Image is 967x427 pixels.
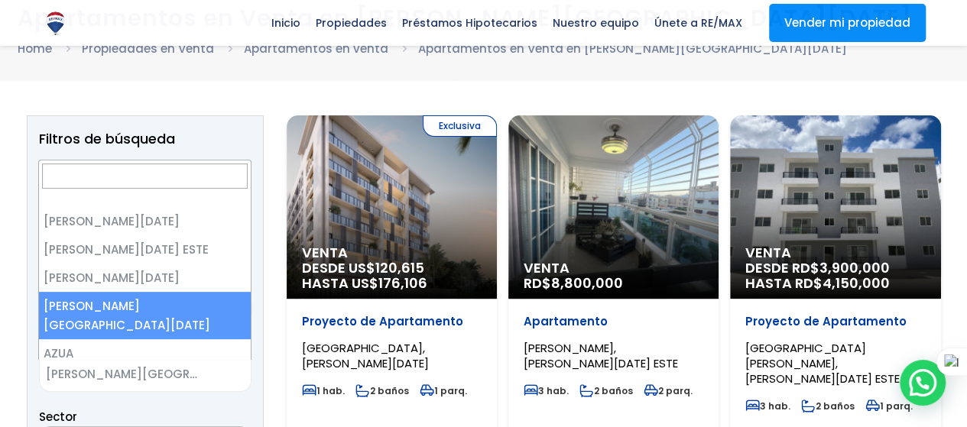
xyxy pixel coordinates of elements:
[355,384,409,397] span: 2 baños
[302,276,482,291] span: HASTA US$
[39,131,251,147] h2: Filtros de búsqueda
[18,40,52,57] a: Home
[302,314,482,329] p: Proyecto de Apartamento
[39,158,251,177] label: Comprar
[302,260,482,291] span: DESDE US$
[39,339,251,367] li: AZUA
[244,40,388,57] a: Apartamentos en venta
[801,400,855,412] span: 2 baños
[524,384,569,397] span: 3 hab.
[745,276,925,291] span: HASTA RD$
[42,10,69,37] img: Logo de REMAX
[375,258,424,277] span: 120,615
[378,273,427,293] span: 176,106
[82,40,214,57] a: Propiedades en Venta
[524,273,623,293] span: RD$
[302,384,345,397] span: 1 hab.
[647,11,750,34] span: Únete a RE/MAX
[213,364,235,388] button: Remove all items
[524,340,678,371] span: [PERSON_NAME], [PERSON_NAME][DATE] ESTE
[545,11,647,34] span: Nuestro equipo
[39,264,251,292] li: [PERSON_NAME][DATE]
[264,11,308,34] span: Inicio
[423,115,497,137] span: Exclusiva
[819,258,890,277] span: 3,900,000
[865,400,913,412] span: 1 parq.
[745,260,925,291] span: DESDE RD$
[420,384,467,397] span: 1 parq.
[579,384,633,397] span: 2 baños
[524,314,703,329] p: Apartamento
[644,384,693,397] span: 2 parq.
[39,292,251,339] li: [PERSON_NAME][GEOGRAPHIC_DATA][DATE]
[418,39,847,58] li: Apartamentos en Venta en [PERSON_NAME][GEOGRAPHIC_DATA][DATE]
[39,235,251,264] li: [PERSON_NAME][DATE] ESTE
[823,273,890,293] span: 4,150,000
[302,340,429,371] span: [GEOGRAPHIC_DATA], [PERSON_NAME][DATE]
[39,409,77,425] span: Sector
[745,340,900,387] span: [GEOGRAPHIC_DATA][PERSON_NAME], [PERSON_NAME][DATE] ESTE
[39,207,251,235] li: [PERSON_NAME][DATE]
[551,273,623,293] span: 8,800,000
[769,4,926,42] a: Vender mi propiedad
[42,163,248,189] input: Search
[308,11,394,34] span: Propiedades
[745,400,790,412] span: 3 hab.
[40,364,213,385] span: SANTO DOMINGO NORTE
[745,314,925,329] p: Proyecto de Apartamento
[39,359,251,392] span: SANTO DOMINGO NORTE
[524,260,703,276] span: Venta
[228,369,235,383] span: ×
[394,11,545,34] span: Préstamos Hipotecarios
[302,245,482,260] span: Venta
[745,245,925,260] span: Venta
